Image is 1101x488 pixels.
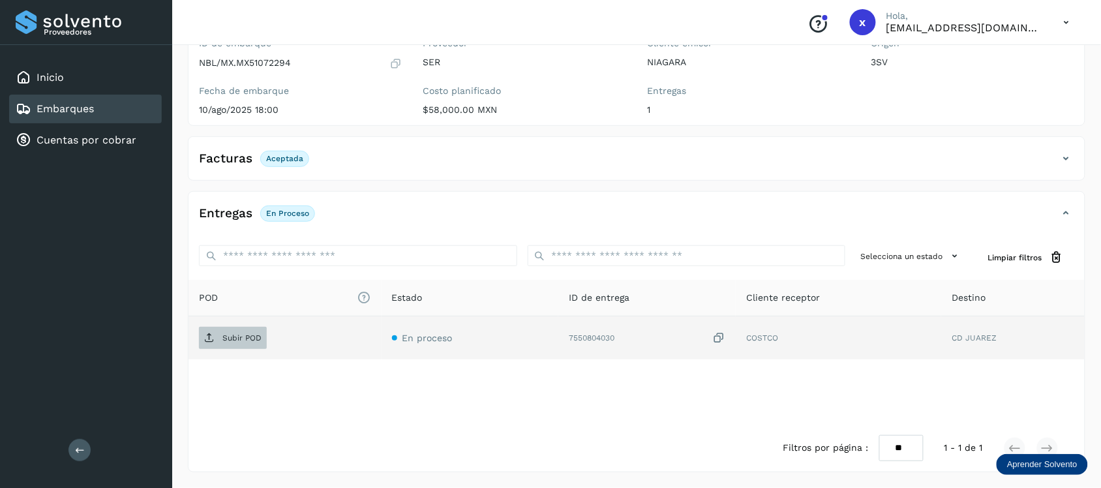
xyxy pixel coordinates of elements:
span: Filtros por página : [783,441,869,455]
span: Destino [952,291,986,305]
p: 10/ago/2025 18:00 [199,104,402,115]
span: Estado [392,291,423,305]
p: Subir POD [222,333,262,343]
a: Embarques [37,102,94,115]
h4: Entregas [199,206,252,221]
p: $58,000.00 MXN [423,104,627,115]
p: 3SV [871,57,1075,68]
label: Entregas [647,85,851,97]
div: Inicio [9,63,162,92]
td: CD JUAREZ [941,316,1085,359]
span: Cliente receptor [746,291,820,305]
td: COSTCO [736,316,941,359]
p: 1 [647,104,851,115]
label: Fecha de embarque [199,85,402,97]
div: FacturasAceptada [189,147,1085,180]
p: SER [423,57,627,68]
p: Aprender Solvento [1007,459,1078,470]
span: POD [199,291,371,305]
p: En proceso [266,209,309,218]
p: Aceptada [266,154,303,163]
p: NIAGARA [647,57,851,68]
div: 7550804030 [569,331,725,345]
p: xmgm@transportesser.com.mx [886,22,1043,34]
p: Hola, [886,10,1043,22]
span: En proceso [402,333,453,343]
div: EntregasEn proceso [189,202,1085,235]
label: Costo planificado [423,85,627,97]
span: Limpiar filtros [988,252,1042,264]
button: Limpiar filtros [978,245,1074,269]
p: Proveedores [44,27,157,37]
a: Inicio [37,71,64,84]
button: Selecciona un estado [856,245,967,267]
div: Aprender Solvento [997,454,1088,475]
span: ID de entrega [569,291,629,305]
div: Embarques [9,95,162,123]
p: NBL/MX.MX51072294 [199,57,291,69]
a: Cuentas por cobrar [37,134,136,146]
h4: Facturas [199,151,252,166]
button: Subir POD [199,327,267,349]
span: 1 - 1 de 1 [944,441,983,455]
div: Cuentas por cobrar [9,126,162,155]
